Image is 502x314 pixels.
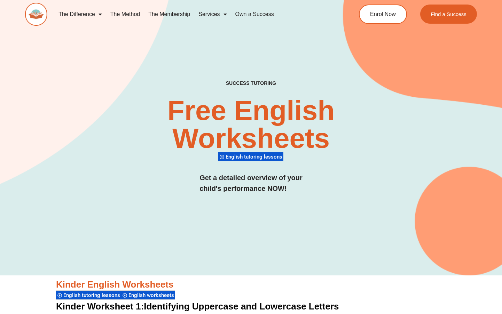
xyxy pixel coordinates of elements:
[194,6,231,22] a: Services
[54,6,106,22] a: The Difference
[63,292,122,298] span: English tutoring lessons
[231,6,278,22] a: Own a Success
[144,6,194,22] a: The Membership
[370,11,396,17] span: Enrol Now
[184,80,318,86] h4: SUCCESS TUTORING​
[199,172,303,194] h3: Get a detailed overview of your child's performance NOW!
[56,301,144,312] span: Kinder Worksheet 1:
[121,290,175,300] div: English worksheets
[102,97,400,152] h2: Free English Worksheets​
[56,290,121,300] div: English tutoring lessons
[218,152,283,161] div: English tutoring lessons
[359,5,407,24] a: Enrol Now
[54,6,333,22] nav: Menu
[56,301,339,312] a: Kinder Worksheet 1:Identifying Uppercase and Lowercase Letters
[56,279,446,291] h3: Kinder English Worksheets
[420,5,477,24] a: Find a Success
[106,6,144,22] a: The Method
[128,292,176,298] span: English worksheets
[431,11,466,17] span: Find a Success
[226,154,284,160] span: English tutoring lessons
